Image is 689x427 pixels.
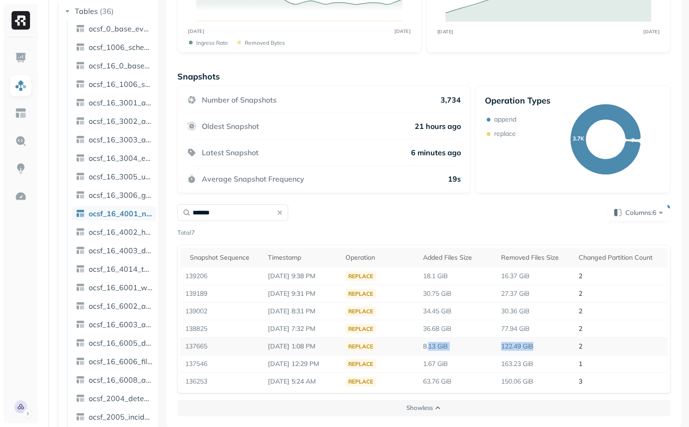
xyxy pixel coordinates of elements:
td: 138825 [181,320,263,337]
td: 8.13 GiB [418,337,496,355]
td: 1.67 GiB [418,355,496,372]
div: replace [345,324,376,334]
span: ocsf_16_3004_entity_management [89,153,152,163]
a: ocsf_16_3002_authentication [72,114,156,128]
span: ocsf_16_0_base_event [89,61,152,70]
td: 150.06 GiB [496,372,574,390]
td: 63.76 GiB [418,372,496,390]
img: table [76,172,85,181]
td: 122.49 GiB [496,337,574,355]
p: Sep 29, 2025 8:31 PM [268,307,336,316]
span: ocsf_16_3003_authorize_session [89,135,152,144]
a: ocsf_2004_detection_finding [72,391,156,406]
td: 77.94 GiB [496,320,574,337]
span: ocsf_16_6005_datastore_activity [89,338,152,348]
p: ( 36 ) [100,6,114,16]
img: table [76,43,85,52]
img: table [76,153,85,163]
td: 30.36 GiB [496,302,574,320]
img: Optimization [15,190,27,202]
p: 3,734 [441,95,461,104]
td: 36.68 GiB [418,320,496,337]
a: ocsf_16_6001_web_resources_activity [72,280,156,295]
a: ocsf_16_3001_account_change [72,95,156,110]
td: 139189 [181,285,263,302]
a: ocsf_16_3003_authorize_session [72,132,156,147]
img: table [76,98,85,107]
a: ocsf_16_4014_tunnel_activity [72,262,156,276]
a: ocsf_16_4003_dns_activity [72,243,156,258]
div: Removed Files Size [501,253,569,262]
img: table [76,301,85,311]
tspan: [DATE] [437,29,453,34]
td: 137665 [181,337,263,355]
img: Asset Explorer [15,107,27,119]
p: Number of Snapshots [202,95,277,104]
p: Sep 29, 2025 12:29 PM [268,360,336,368]
button: Columns:6 [608,204,671,221]
img: table [76,412,85,421]
p: Sep 29, 2025 5:24 AM [268,377,336,386]
div: replace [345,271,376,281]
td: 139206 [181,268,263,285]
td: 163.23 GiB [496,355,574,372]
p: append [494,115,516,124]
tspan: [DATE] [643,29,659,34]
img: Assets [15,79,27,91]
img: Rula [14,400,27,413]
tspan: [DATE] [395,28,411,34]
img: table [76,394,85,403]
a: ocsf_1006_scheduled_job_activity [72,40,156,55]
img: table [76,209,85,218]
td: 139002 [181,302,263,320]
button: Showless [177,400,671,416]
span: ocsf_1006_scheduled_job_activity [89,43,152,52]
img: Query Explorer [15,135,27,147]
p: replace [494,129,516,138]
a: ocsf_16_6002_application_lifecycle [72,299,156,313]
a: ocsf_16_3004_entity_management [72,151,156,165]
p: Snapshots [177,71,220,82]
p: 19s [448,174,461,183]
div: Timestamp [268,253,336,262]
p: Sep 29, 2025 1:08 PM [268,342,336,351]
button: Tables(36) [63,4,156,18]
a: ocsf_16_6003_api_activity [72,317,156,332]
a: ocsf_16_6005_datastore_activity [72,335,156,350]
a: ocsf_16_1006_scheduled_job_activity [72,77,156,91]
img: table [76,116,85,126]
img: Insights [15,163,27,175]
a: ocsf_16_6008_application_error [72,372,156,387]
a: ocsf_16_4002_http_activity [72,225,156,239]
span: 2 [579,342,582,350]
span: 2 [579,289,582,298]
img: table [76,264,85,274]
span: ocsf_16_6002_application_lifecycle [89,301,152,311]
span: 2 [579,272,582,280]
img: table [76,338,85,348]
img: table [76,283,85,292]
span: ocsf_2005_incident_finding [89,412,152,421]
div: replace [345,359,376,369]
span: Columns: 6 [625,208,665,217]
p: Operation Types [485,95,550,106]
div: replace [345,377,376,386]
div: Changed Partition Count [579,253,663,262]
div: replace [345,306,376,316]
span: ocsf_16_3002_authentication [89,116,152,126]
span: ocsf_16_3001_account_change [89,98,152,107]
span: ocsf_16_4001_network_activity [89,209,152,218]
img: table [76,375,85,384]
td: 34.45 GiB [418,302,496,320]
span: ocsf_16_3006_group_management [89,190,152,200]
span: ocsf_16_4002_http_activity [89,227,152,237]
img: table [76,320,85,329]
img: table [76,79,85,89]
td: 30.75 GiB [418,285,496,302]
span: ocsf_16_6006_file_hosting [89,357,152,366]
img: table [76,190,85,200]
span: ocsf_16_6008_application_error [89,375,152,384]
img: Ryft [12,11,30,30]
p: Sep 29, 2025 9:38 PM [268,272,336,281]
img: table [76,135,85,144]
